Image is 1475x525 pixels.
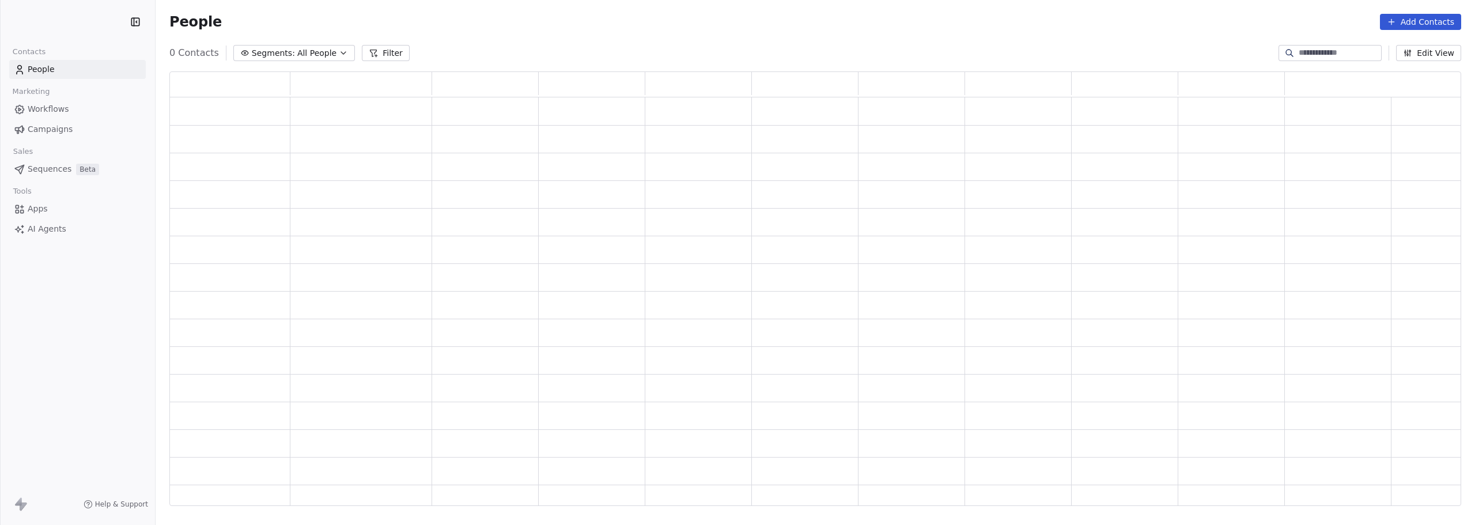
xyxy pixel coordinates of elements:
a: Campaigns [9,120,146,139]
span: Marketing [7,83,55,100]
a: SequencesBeta [9,160,146,179]
span: People [28,63,55,75]
a: Help & Support [84,500,148,509]
span: Tools [8,183,36,200]
span: Workflows [28,103,69,115]
button: Edit View [1396,45,1461,61]
span: Help & Support [95,500,148,509]
span: People [169,13,222,31]
div: grid [170,97,1462,507]
span: Segments: [252,47,295,59]
a: Apps [9,199,146,218]
span: 0 Contacts [169,46,219,60]
span: Contacts [7,43,51,61]
span: Campaigns [28,123,73,135]
span: Sequences [28,163,71,175]
span: AI Agents [28,223,66,235]
span: Apps [28,203,48,215]
a: AI Agents [9,220,146,239]
span: Sales [8,143,38,160]
button: Filter [362,45,410,61]
span: All People [297,47,336,59]
a: Workflows [9,100,146,119]
button: Add Contacts [1380,14,1461,30]
span: Beta [76,164,99,175]
a: People [9,60,146,79]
